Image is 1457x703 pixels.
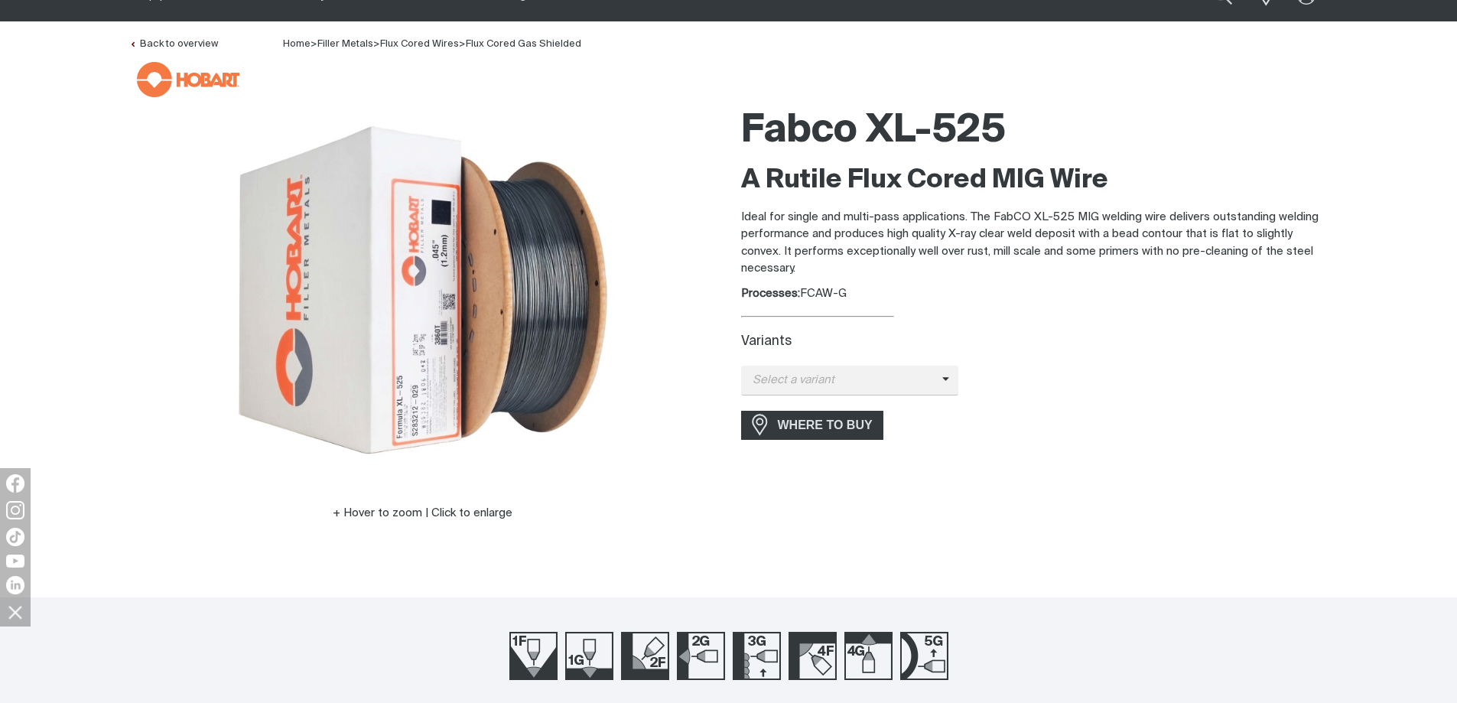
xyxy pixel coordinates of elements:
span: > [311,39,317,49]
a: Home [283,37,311,49]
img: Welding Position 2F [621,632,669,680]
span: > [373,39,380,49]
img: hide socials [2,599,28,625]
div: FCAW-G [741,285,1329,303]
img: LinkedIn [6,576,24,594]
a: Back to overview [129,39,218,49]
p: Ideal for single and multi-pass applications. The FabCO XL-525 MIG welding wire delivers outstand... [741,209,1329,278]
h1: Fabco XL-525 [741,106,1329,156]
img: YouTube [6,555,24,568]
img: Welding Position 4G [844,632,893,680]
span: Home [283,39,311,49]
img: Facebook [6,474,24,493]
img: Welding Position 5G Up [900,632,948,680]
img: Fabco XL-525 [232,99,614,481]
img: Welding Position 1G [565,632,613,680]
img: Welding Position 1F [509,632,558,680]
a: WHERE TO BUY [741,411,884,439]
span: > [459,39,466,49]
h2: A Rutile Flux Cored MIG Wire [741,164,1329,197]
span: WHERE TO BUY [768,413,883,438]
label: Variants [741,335,792,348]
strong: Processes: [741,288,800,299]
button: Hover to zoom | Click to enlarge [324,504,522,522]
img: Welding Position 2G [677,632,725,680]
img: Hobart [137,62,239,97]
img: Welding Position 4F [789,632,837,680]
a: Filler Metals [317,39,373,49]
img: Welding Position 3G Up [733,632,781,680]
img: TikTok [6,528,24,546]
img: Instagram [6,501,24,519]
a: Flux Cored Gas Shielded [466,39,581,49]
a: Flux Cored Wires [380,39,459,49]
span: Select a variant [741,372,942,389]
